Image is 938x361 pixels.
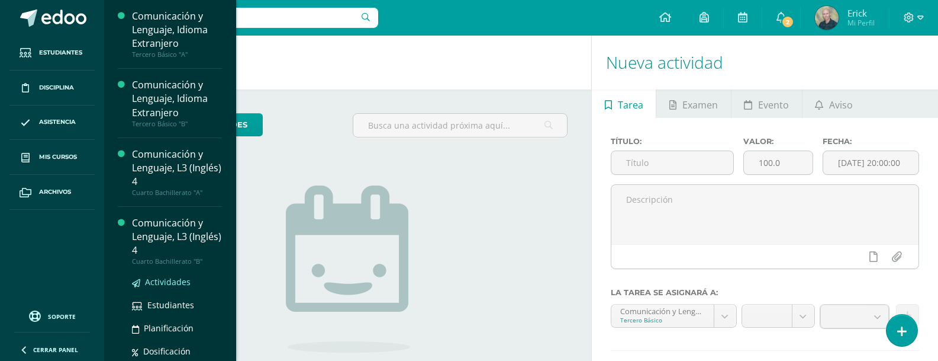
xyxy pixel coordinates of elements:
[147,299,194,311] span: Estudiantes
[132,321,222,335] a: Planificación
[9,175,95,210] a: Archivos
[744,151,813,174] input: Puntos máximos
[781,15,794,28] span: 2
[132,120,222,128] div: Tercero Básico "B"
[39,48,82,57] span: Estudiantes
[815,6,839,30] img: a659d2f8e90f2ad3d6652497e4b06459.png
[132,275,222,289] a: Actividades
[144,322,194,334] span: Planificación
[132,50,222,59] div: Tercero Básico "A"
[132,216,222,257] div: Comunicación y Lenguaje, L3 (Inglés) 4
[353,114,568,137] input: Busca una actividad próxima aquí...
[758,91,789,119] span: Evento
[48,312,76,321] span: Soporte
[132,148,222,197] a: Comunicación y Lenguaje, L3 (Inglés) 4Cuarto Bachillerato "A"
[620,305,704,316] div: Comunicación y Lenguaje, Idioma Extranjero 'A'
[39,187,71,197] span: Archivos
[132,9,222,50] div: Comunicación y Lenguaje, Idioma Extranjero
[656,90,730,118] a: Examen
[145,276,191,287] span: Actividades
[743,137,813,146] label: Valor:
[132,216,222,266] a: Comunicación y Lenguaje, L3 (Inglés) 4Cuarto Bachillerato "B"
[112,8,378,28] input: Busca un usuario...
[39,117,76,127] span: Asistencia
[39,152,77,162] span: Mis cursos
[611,137,734,146] label: Título:
[611,288,919,297] label: La tarea se asignará a:
[33,346,78,354] span: Cerrar panel
[611,305,736,327] a: Comunicación y Lenguaje, Idioma Extranjero 'A'Tercero Básico
[143,346,191,357] span: Dosificación
[132,257,222,266] div: Cuarto Bachillerato "B"
[823,151,918,174] input: Fecha de entrega
[823,137,919,146] label: Fecha:
[39,83,74,92] span: Disciplina
[286,186,410,353] img: no_activities.png
[132,78,222,127] a: Comunicación y Lenguaje, Idioma ExtranjeroTercero Básico "B"
[9,71,95,106] a: Disciplina
[132,189,222,197] div: Cuarto Bachillerato "A"
[132,344,222,358] a: Dosificación
[847,18,875,28] span: Mi Perfil
[620,316,704,324] div: Tercero Básico
[9,106,95,140] a: Asistencia
[9,140,95,175] a: Mis cursos
[132,9,222,59] a: Comunicación y Lenguaje, Idioma ExtranjeroTercero Básico "A"
[592,90,656,118] a: Tarea
[618,91,643,119] span: Tarea
[802,90,866,118] a: Aviso
[611,151,733,174] input: Título
[731,90,802,118] a: Evento
[829,91,853,119] span: Aviso
[847,7,875,19] span: Erick
[118,36,577,90] h1: Actividades
[606,36,924,90] h1: Nueva actividad
[14,308,90,324] a: Soporte
[132,78,222,119] div: Comunicación y Lenguaje, Idioma Extranjero
[132,298,222,312] a: Estudiantes
[132,148,222,189] div: Comunicación y Lenguaje, L3 (Inglés) 4
[9,36,95,71] a: Estudiantes
[682,91,718,119] span: Examen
